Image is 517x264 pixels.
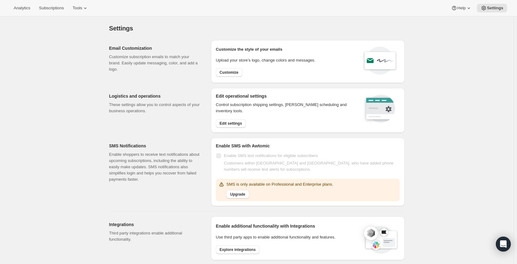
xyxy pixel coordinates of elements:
[477,4,507,12] button: Settings
[220,121,242,126] span: Edit settings
[72,6,82,11] span: Tools
[226,181,333,188] p: SMS is only available on Professional and Enterprise plans.
[496,237,511,252] div: Open Intercom Messenger
[216,46,282,53] p: Customize the style of your emails
[109,143,201,149] h2: SMS Notifications
[14,6,30,11] span: Analytics
[10,4,34,12] button: Analytics
[216,68,242,77] button: Customize
[69,4,92,12] button: Tools
[109,102,201,114] p: These settings allow you to control aspects of your business operations.
[487,6,503,11] span: Settings
[216,119,246,128] button: Edit settings
[220,247,256,252] span: Explore integrations
[109,25,133,32] span: Settings
[39,6,64,11] span: Subscriptions
[109,93,201,99] h2: Logistics and operations
[457,6,466,11] span: Help
[109,230,201,243] p: Third party integrations enable additional functionality.
[216,223,358,229] h2: Enable additional functionality with Integrations
[35,4,68,12] button: Subscriptions
[220,70,239,75] span: Customize
[216,102,355,114] p: Control subscription shipping settings, [PERSON_NAME] scheduling and inventory tools.
[216,234,358,240] p: Use third party apps to enable additional functionality and features.
[224,161,394,172] span: Customers within [GEOGRAPHIC_DATA] and [GEOGRAPHIC_DATA], who have added phone numbers will recei...
[109,54,201,72] p: Customize subscription emails to match your brand. Easily update messaging, color, and add a logo.
[109,151,201,183] p: Enable shoppers to receive text notifications about upcoming subscriptions, including the ability...
[230,192,245,197] span: Upgrade
[216,143,400,149] h2: Enable SMS with Awtomic
[226,190,249,199] button: Upgrade
[216,57,315,63] p: Upload your store’s logo, change colors and messages.
[216,245,259,254] button: Explore integrations
[224,153,318,158] span: Enable SMS text notifications for eligible subscribers
[216,93,355,99] h2: Edit operational settings
[447,4,476,12] button: Help
[109,45,201,51] h2: Email Customization
[109,221,201,228] h2: Integrations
